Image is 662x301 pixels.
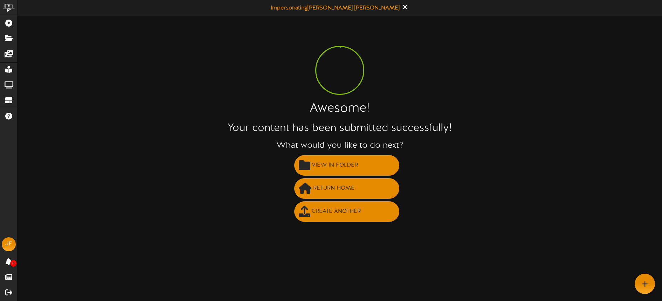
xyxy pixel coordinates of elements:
[294,155,399,176] button: View in Folder
[310,206,363,217] span: Create Another
[18,122,662,134] h2: Your content has been submitted successfully!
[2,237,16,251] div: JF
[18,102,662,116] h1: Awesome!
[18,141,662,150] h3: What would you like to do next?
[10,260,16,267] span: 0
[294,178,399,199] button: Return Home
[311,183,356,194] span: Return Home
[294,201,399,222] button: Create Another
[310,160,360,171] span: View in Folder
